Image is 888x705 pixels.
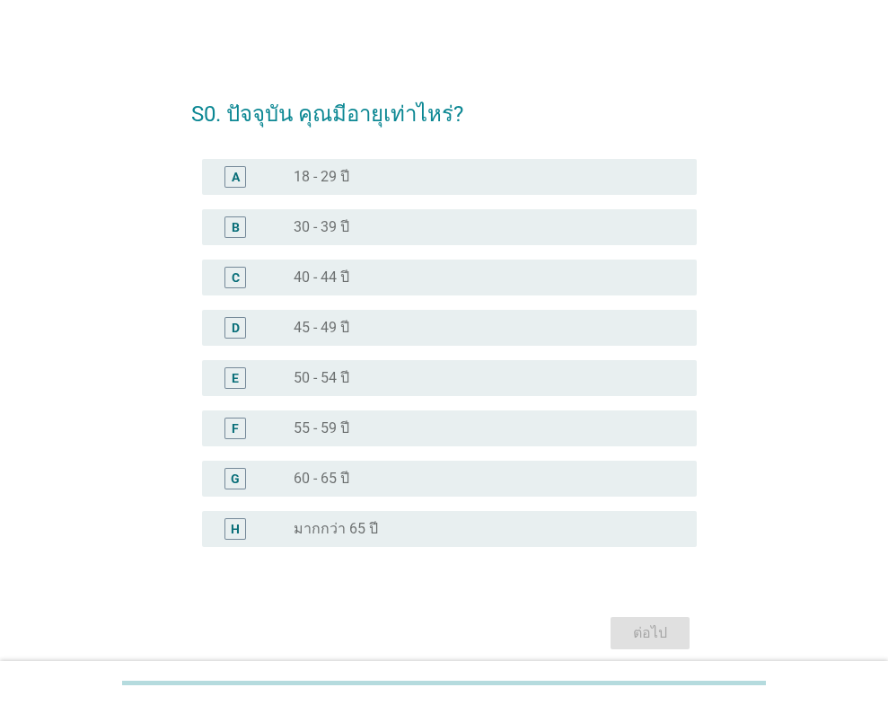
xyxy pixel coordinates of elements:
label: 50 - 54 ปี [294,369,349,387]
div: D [232,318,240,337]
div: B [232,217,240,236]
label: 55 - 59 ปี [294,419,349,437]
div: H [231,519,240,538]
div: G [231,469,240,488]
label: 30 - 39 ปี [294,218,349,236]
label: 60 - 65 ปี [294,470,349,488]
label: มากกว่า 65 ปี [294,520,378,538]
div: F [232,419,239,437]
div: A [232,167,240,186]
div: C [232,268,240,286]
h2: S0. ปัจจุบัน คุณมีอายุเท่าไหร่? [191,80,697,130]
div: E [232,368,239,387]
label: 40 - 44 ปี [294,269,349,286]
label: 18 - 29 ปี [294,168,349,186]
label: 45 - 49 ปี [294,319,349,337]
